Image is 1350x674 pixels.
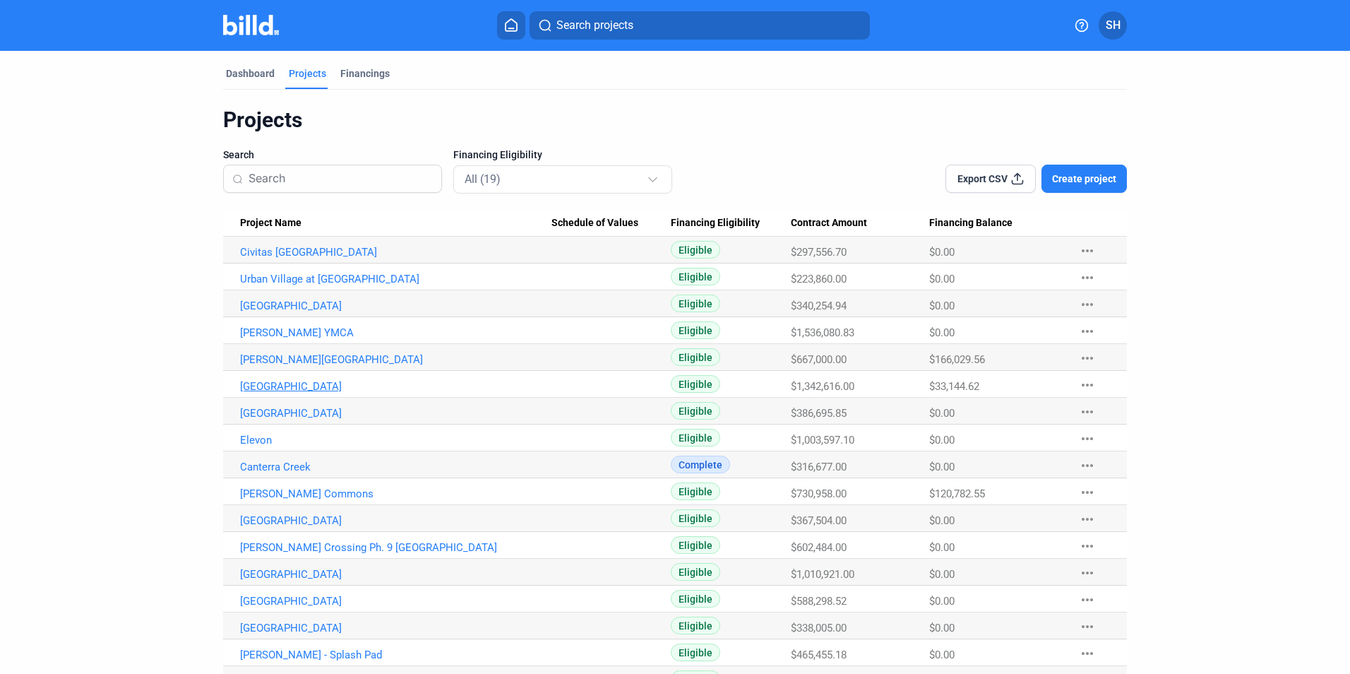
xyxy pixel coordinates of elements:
a: [GEOGRAPHIC_DATA] [240,595,551,608]
mat-icon: more_horiz [1079,377,1096,394]
span: SH [1106,17,1121,34]
div: Projects [223,107,1127,134]
mat-icon: more_horiz [1079,242,1096,259]
span: $338,005.00 [791,622,847,634]
span: $0.00 [929,246,955,259]
span: $602,484.00 [791,541,847,554]
a: [GEOGRAPHIC_DATA] [240,568,551,581]
span: Eligible [671,268,720,285]
span: Search projects [556,17,633,34]
span: Search [223,148,254,162]
span: $0.00 [929,300,955,312]
button: Export CSV [945,165,1036,193]
span: Export CSV [957,172,1008,186]
span: $367,504.00 [791,514,847,527]
div: Contract Amount [791,217,929,230]
div: Schedule of Values [551,217,671,230]
span: $0.00 [929,407,955,420]
span: Create project [1052,172,1116,186]
span: Financing Balance [929,217,1012,230]
span: $0.00 [929,326,955,339]
mat-icon: more_horiz [1079,350,1096,367]
span: $730,958.00 [791,487,847,500]
span: Eligible [671,321,720,339]
span: Eligible [671,536,720,554]
span: $1,536,080.83 [791,326,854,339]
mat-icon: more_horiz [1079,511,1096,528]
span: Schedule of Values [551,217,638,230]
a: [GEOGRAPHIC_DATA] [240,380,551,393]
mat-icon: more_horiz [1079,564,1096,581]
span: $120,782.55 [929,487,985,500]
div: Financing Balance [929,217,1065,230]
input: Search [249,164,433,194]
span: $166,029.56 [929,353,985,366]
span: $297,556.70 [791,246,847,259]
span: $0.00 [929,568,955,581]
mat-icon: more_horiz [1079,618,1096,635]
span: $223,860.00 [791,273,847,285]
a: [PERSON_NAME] - Splash Pad [240,649,551,661]
span: $1,003,597.10 [791,434,854,447]
span: Eligible [671,241,720,259]
mat-icon: more_horiz [1079,296,1096,313]
span: Complete [671,456,730,473]
span: Eligible [671,644,720,661]
mat-icon: more_horiz [1079,430,1096,447]
a: [PERSON_NAME][GEOGRAPHIC_DATA] [240,353,551,366]
span: $0.00 [929,514,955,527]
a: [GEOGRAPHIC_DATA] [240,514,551,527]
span: Eligible [671,295,720,312]
span: Eligible [671,375,720,393]
span: Eligible [671,483,720,500]
span: Eligible [671,348,720,366]
span: Financing Eligibility [453,148,542,162]
span: Eligible [671,509,720,527]
a: [GEOGRAPHIC_DATA] [240,407,551,420]
button: SH [1099,11,1127,40]
mat-icon: more_horiz [1079,645,1096,662]
mat-icon: more_horiz [1079,591,1096,608]
span: $0.00 [929,649,955,661]
a: [PERSON_NAME] Commons [240,487,551,500]
span: Financing Eligibility [671,217,760,230]
span: $0.00 [929,461,955,473]
span: $0.00 [929,434,955,447]
span: $588,298.52 [791,595,847,608]
span: $340,254.94 [791,300,847,312]
span: $0.00 [929,622,955,634]
span: $1,010,921.00 [791,568,854,581]
a: Elevon [240,434,551,447]
a: [GEOGRAPHIC_DATA] [240,300,551,312]
a: [GEOGRAPHIC_DATA] [240,622,551,634]
span: $1,342,616.00 [791,380,854,393]
div: Dashboard [226,66,275,81]
a: [PERSON_NAME] YMCA [240,326,551,339]
span: $316,677.00 [791,461,847,473]
button: Create project [1041,165,1127,193]
div: Financing Eligibility [671,217,792,230]
span: Eligible [671,590,720,608]
a: Urban Village at [GEOGRAPHIC_DATA] [240,273,551,285]
span: Eligible [671,402,720,420]
div: Project Name [240,217,551,230]
span: $0.00 [929,595,955,608]
span: $386,695.85 [791,407,847,420]
mat-icon: more_horiz [1079,484,1096,501]
mat-select-trigger: All (19) [465,172,501,186]
span: $0.00 [929,273,955,285]
div: Financings [340,66,390,81]
span: Eligible [671,429,720,447]
span: $465,455.18 [791,649,847,661]
img: Billd Company Logo [223,15,279,35]
mat-icon: more_horiz [1079,269,1096,286]
span: Eligible [671,563,720,581]
a: Civitas [GEOGRAPHIC_DATA] [240,246,551,259]
mat-icon: more_horiz [1079,538,1096,555]
span: $33,144.62 [929,380,979,393]
a: [PERSON_NAME] Crossing Ph. 9 [GEOGRAPHIC_DATA] [240,541,551,554]
span: $667,000.00 [791,353,847,366]
div: Projects [289,66,326,81]
mat-icon: more_horiz [1079,403,1096,420]
button: Search projects [530,11,870,40]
